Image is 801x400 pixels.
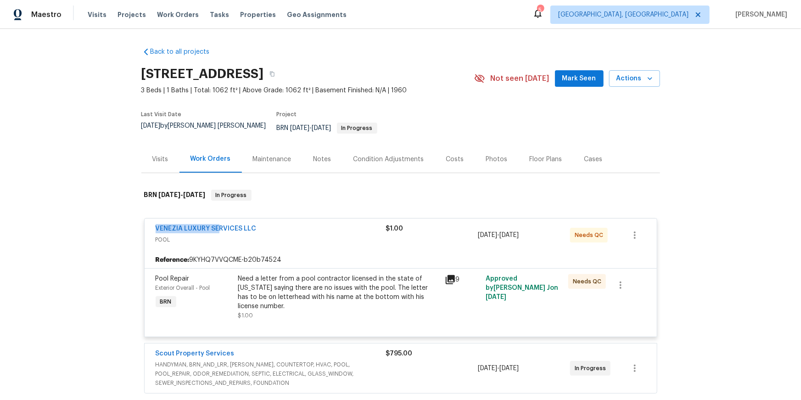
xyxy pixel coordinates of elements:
[499,232,519,238] span: [DATE]
[238,274,439,311] div: Need a letter from a pool contractor licensed in the state of [US_STATE] saying there are no issu...
[478,364,519,373] span: -
[159,192,181,198] span: [DATE]
[277,112,297,117] span: Project
[141,123,161,129] span: [DATE]
[386,350,413,357] span: $795.00
[555,70,604,87] button: Mark Seen
[584,155,603,164] div: Cases
[499,365,519,372] span: [DATE]
[486,276,558,300] span: Approved by [PERSON_NAME] J on
[156,255,190,265] b: Reference:
[141,180,660,210] div: BRN [DATE]-[DATE]In Progress
[156,350,235,357] a: Scout Property Services
[446,155,464,164] div: Costs
[573,277,605,286] span: Needs QC
[530,155,562,164] div: Floor Plans
[264,66,280,82] button: Copy Address
[238,313,253,318] span: $1.00
[156,225,257,232] a: VENEZIA LUXURY SERVICES LLC
[144,190,206,201] h6: BRN
[491,74,549,83] span: Not seen [DATE]
[145,252,657,268] div: 9KYHQ7VVQCME-b20b74524
[353,155,424,164] div: Condition Adjustments
[478,231,519,240] span: -
[141,47,230,56] a: Back to all projects
[253,155,291,164] div: Maintenance
[152,155,168,164] div: Visits
[291,125,331,131] span: -
[240,10,276,19] span: Properties
[212,191,251,200] span: In Progress
[156,235,386,244] span: POOL
[478,232,497,238] span: [DATE]
[141,86,474,95] span: 3 Beds | 1 Baths | Total: 1062 ft² | Above Grade: 1062 ft² | Basement Finished: N/A | 1960
[88,10,106,19] span: Visits
[118,10,146,19] span: Projects
[609,70,660,87] button: Actions
[277,125,377,131] span: BRN
[141,69,264,79] h2: [STREET_ADDRESS]
[616,73,653,85] span: Actions
[156,276,190,282] span: Pool Repair
[31,10,62,19] span: Maestro
[190,154,231,163] div: Work Orders
[445,274,481,285] div: 9
[141,123,277,140] div: by [PERSON_NAME] [PERSON_NAME]
[478,365,497,372] span: [DATE]
[159,192,206,198] span: -
[157,10,199,19] span: Work Orders
[156,360,386,388] span: HANDYMAN, BRN_AND_LRR, [PERSON_NAME], COUNTERTOP, HVAC, POOL, POOL_REPAIR, ODOR_REMEDIATION, SEPT...
[291,125,310,131] span: [DATE]
[575,231,607,240] span: Needs QC
[338,125,376,131] span: In Progress
[732,10,787,19] span: [PERSON_NAME]
[287,10,347,19] span: Geo Assignments
[141,112,182,117] span: Last Visit Date
[312,125,331,131] span: [DATE]
[562,73,596,85] span: Mark Seen
[210,11,229,18] span: Tasks
[486,294,506,300] span: [DATE]
[558,10,689,19] span: [GEOGRAPHIC_DATA], [GEOGRAPHIC_DATA]
[575,364,610,373] span: In Progress
[537,6,543,15] div: 5
[157,297,175,306] span: BRN
[184,192,206,198] span: [DATE]
[156,285,210,291] span: Exterior Overall - Pool
[314,155,331,164] div: Notes
[386,225,403,232] span: $1.00
[486,155,508,164] div: Photos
